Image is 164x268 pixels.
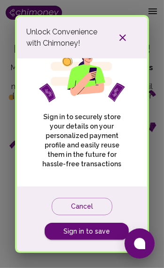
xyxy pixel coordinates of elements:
[125,228,155,259] button: Open chat window
[37,112,127,169] p: Sign in to securely store your details on your personalized payment profile and easily reuse them...
[26,26,108,49] span: Unlock Convenience with Chimoney!
[52,198,112,215] button: Cancel
[39,48,125,103] img: girl phone svg
[45,223,129,240] a: Sign in to save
